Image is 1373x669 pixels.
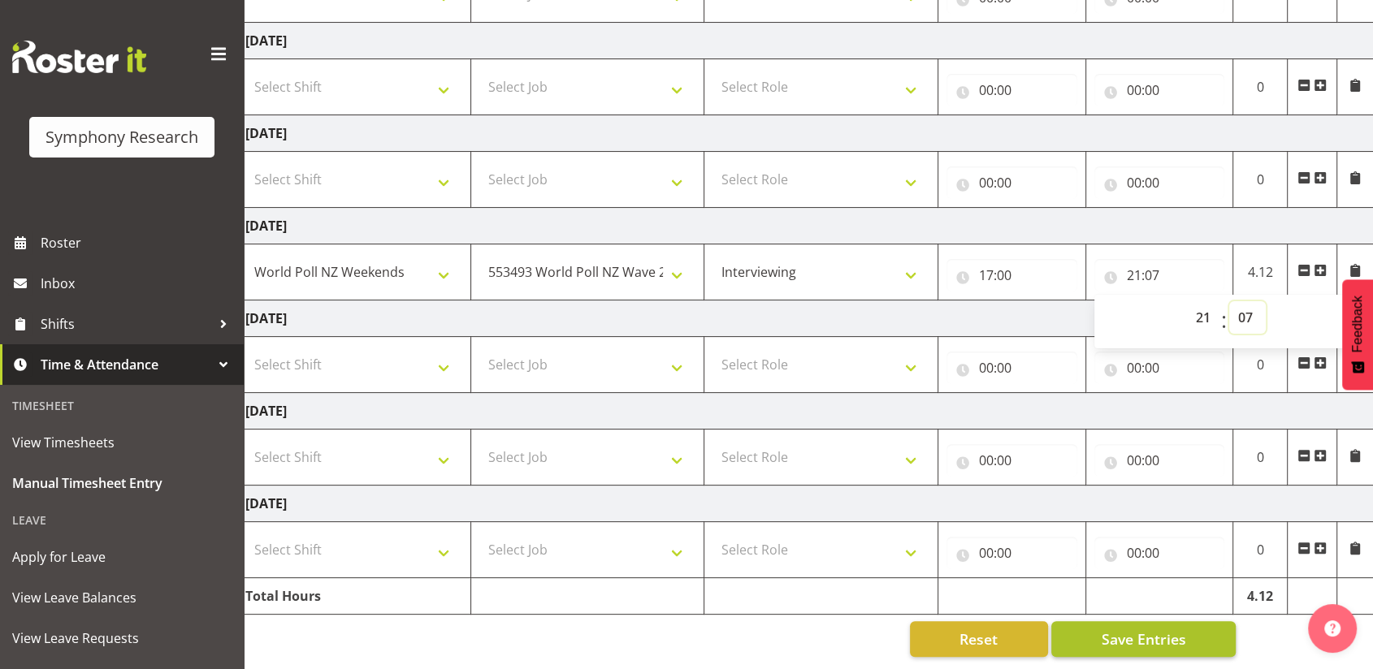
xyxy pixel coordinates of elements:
[45,125,198,149] div: Symphony Research
[4,537,240,577] a: Apply for Leave
[1324,620,1341,637] img: help-xxl-2.png
[4,618,240,658] a: View Leave Requests
[946,352,1077,384] input: Click to select...
[1221,301,1227,342] span: :
[1094,259,1225,291] input: Click to select...
[1233,337,1288,393] td: 0
[12,585,232,610] span: View Leave Balances
[41,352,211,377] span: Time & Attendance
[1350,296,1365,352] span: Feedback
[1233,244,1288,300] td: 4.12
[946,259,1077,291] input: Click to select...
[946,166,1077,199] input: Click to select...
[1094,444,1225,477] input: Click to select...
[237,578,471,615] td: Total Hours
[1342,279,1373,390] button: Feedback - Show survey
[1233,152,1288,208] td: 0
[1233,429,1288,486] td: 0
[4,503,240,537] div: Leave
[1094,537,1225,569] input: Click to select...
[959,628,998,650] span: Reset
[1094,352,1225,384] input: Click to select...
[1094,166,1225,199] input: Click to select...
[12,430,232,455] span: View Timesheets
[1094,74,1225,106] input: Click to select...
[12,545,232,569] span: Apply for Leave
[4,463,240,503] a: Manual Timesheet Entry
[12,41,146,73] img: Rosterit website logo
[946,74,1077,106] input: Click to select...
[946,444,1077,477] input: Click to select...
[4,577,240,618] a: View Leave Balances
[41,312,211,336] span: Shifts
[1051,621,1236,657] button: Save Entries
[946,537,1077,569] input: Click to select...
[1233,522,1288,578] td: 0
[910,621,1048,657] button: Reset
[12,471,232,495] span: Manual Timesheet Entry
[1233,578,1288,615] td: 4.12
[41,231,236,255] span: Roster
[41,271,236,296] span: Inbox
[4,389,240,422] div: Timesheet
[4,422,240,463] a: View Timesheets
[1101,628,1185,650] span: Save Entries
[1233,59,1288,115] td: 0
[12,626,232,650] span: View Leave Requests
